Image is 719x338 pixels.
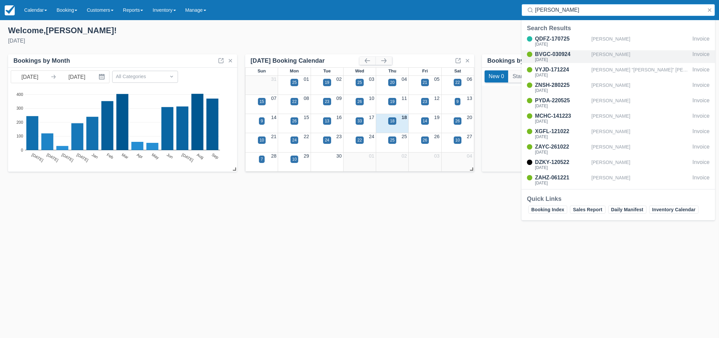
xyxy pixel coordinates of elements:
a: ZAHZ-061221[DATE][PERSON_NAME]Invoice [522,174,715,186]
div: 24 [325,137,329,143]
div: [DATE] [8,37,354,45]
a: DZKY-120522[DATE][PERSON_NAME]Invoice [522,158,715,171]
div: 26 [455,118,460,124]
div: BVGC-030924 [535,50,589,58]
a: 09 [336,96,342,101]
div: 7 [261,156,263,162]
a: 06 [467,76,472,82]
a: 15 [304,115,309,120]
span: Mon [290,68,299,73]
a: 10 [369,96,374,101]
div: PYDA-220525 [535,97,589,105]
a: 04 [467,153,472,159]
a: BVGC-030924[DATE][PERSON_NAME]Invoice [522,50,715,63]
a: 03 [369,76,374,82]
a: ZNSH-280225[DATE][PERSON_NAME]Invoice [522,81,715,94]
div: 10 [292,156,297,162]
div: 33 [357,118,362,124]
input: Start Date [11,71,49,83]
a: ZAYC-261022[DATE][PERSON_NAME]Invoice [522,143,715,156]
input: End Date [58,71,96,83]
a: 25 [402,134,407,139]
div: Bookings by Month [487,57,544,65]
a: 11 [402,96,407,101]
div: Search Results [527,24,710,32]
div: [DATE] [535,104,589,108]
div: 26 [423,137,427,143]
a: PYDA-220525[DATE][PERSON_NAME]Invoice [522,97,715,109]
div: [DATE] [535,119,589,123]
span: Sat [454,68,461,73]
div: Quick Links [527,195,710,203]
a: Sales Report [570,206,605,214]
a: 19 [434,115,440,120]
a: 21 [271,134,276,139]
div: [PERSON_NAME] [591,81,690,94]
span: Dropdown icon [168,73,175,80]
a: Daily Manifest [608,206,646,214]
div: 23 [423,99,427,105]
div: 9 [456,99,459,105]
div: [DATE] [535,135,589,139]
div: [DATE] [535,42,589,46]
div: 24 [292,137,297,143]
div: 25 [292,79,297,86]
div: XGFL-121022 [535,127,589,135]
div: 26 [292,118,297,124]
div: MCHC-141223 [535,112,589,120]
a: 02 [336,76,342,82]
a: 13 [467,96,472,101]
div: 9 [261,118,263,124]
a: 04 [402,76,407,82]
a: 17 [369,115,374,120]
div: 19 [390,99,394,105]
a: 20 [467,115,472,120]
div: ZAYC-261022 [535,143,589,151]
div: [DATE] [535,166,589,170]
span: Thu [388,68,396,73]
a: MCHC-141223[DATE][PERSON_NAME]Invoice [522,112,715,125]
a: 18 [402,115,407,120]
a: QDFZ-170725[DATE][PERSON_NAME]Invoice [522,35,715,48]
a: 16 [336,115,342,120]
div: VYJD-171224 [535,66,589,74]
img: checkfront-main-nav-mini-logo.png [5,5,15,15]
div: 15 [260,99,264,105]
div: Invoice [692,97,710,109]
div: 22 [455,79,460,86]
a: Inventory Calendar [649,206,699,214]
div: Invoice [692,143,710,156]
div: 10 [455,137,460,143]
div: 26 [357,99,362,105]
div: Invoice [692,127,710,140]
a: 01 [369,153,374,159]
div: [PERSON_NAME] [591,158,690,171]
div: [PERSON_NAME] [591,127,690,140]
a: 27 [467,134,472,139]
div: ZAHZ-061221 [535,174,589,182]
div: [DATE] [535,73,589,77]
div: 20 [390,79,394,86]
div: Welcome , [PERSON_NAME] ! [8,25,354,36]
a: 30 [336,153,342,159]
div: [PERSON_NAME] "[PERSON_NAME]" [PERSON_NAME] [591,66,690,78]
div: 23 [325,99,329,105]
div: DZKY-120522 [535,158,589,166]
a: 22 [304,134,309,139]
a: 07 [271,96,276,101]
div: QDFZ-170725 [535,35,589,43]
div: Invoice [692,35,710,48]
div: 25 [357,79,362,86]
a: 01 [304,76,309,82]
a: 28 [271,153,276,159]
a: 24 [369,134,374,139]
div: [PERSON_NAME] [591,35,690,48]
div: [DATE] [535,181,589,185]
a: 14 [271,115,276,120]
div: [DATE] Booking Calendar [251,57,359,65]
div: Invoice [692,158,710,171]
span: Sun [258,68,266,73]
div: 19 [325,79,329,86]
div: Bookings by Month [13,57,70,65]
div: 25 [390,137,394,143]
